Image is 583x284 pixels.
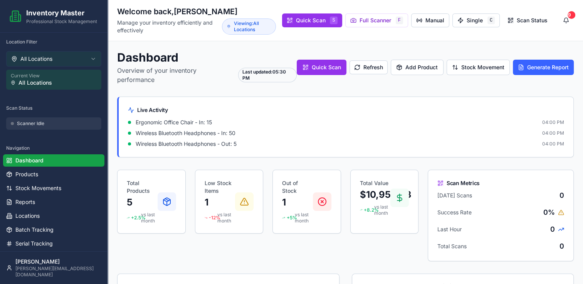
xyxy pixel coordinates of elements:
p: $10,959.23 [360,189,391,201]
span: 04:00 PM [542,130,564,136]
button: Quick Scan [297,60,346,75]
p: Overview of your inventory performance [117,66,232,84]
span: Last Hour [437,226,462,233]
span: Reports [15,198,35,206]
span: Locations [15,212,40,220]
span: Batch Tracking [15,226,54,234]
a: Products [3,168,104,180]
p: Total Products [127,179,158,195]
span: [PERSON_NAME] [15,258,60,266]
div: Navigation [3,142,104,154]
a: Dashboard [3,154,104,167]
kbd: S [330,17,337,24]
div: All Locations [11,79,97,87]
span: [DATE] Scans [437,192,472,199]
button: Full ScannerF [345,13,408,27]
button: Add Product [391,60,444,75]
button: Generate Report [513,60,574,75]
p: 1 [282,196,313,209]
span: Stock Movements [15,184,61,192]
span: -12% [209,215,216,221]
div: Last updated: 05:30 PM [238,68,297,82]
button: Refresh [349,60,387,74]
span: 0 [550,224,555,235]
div: Scan Metrics [437,179,564,187]
button: Stock Movement [447,60,510,75]
button: SingleC [452,13,500,27]
div: Location Filter [3,36,104,48]
span: 0 % [543,207,555,218]
span: +8.2% [364,207,372,213]
button: Manual [411,13,449,27]
p: 5 [127,196,158,209]
span: Scanner Idle [17,120,44,127]
span: Total Scans [437,242,467,250]
a: Reports [3,196,104,208]
div: 9 [568,11,575,19]
span: Ergonomic Office Chair - In: 15 [136,119,212,126]
span: [PERSON_NAME][EMAIL_ADDRESS][DOMAIN_NAME] [15,266,101,278]
div: Current View [11,73,97,79]
span: vs last month [141,212,158,224]
button: Scan Status [503,13,552,27]
span: Success Rate [437,209,472,216]
kbd: C [487,17,495,24]
button: Quick ScanS [282,13,342,27]
p: Out of Stock [282,179,313,195]
div: Scan Status [3,102,104,114]
h2: Welcome back, [PERSON_NAME] [117,6,276,17]
span: Products [15,170,38,178]
span: vs last month [374,204,390,216]
p: Low Stock Items [205,179,235,195]
span: 04:00 PM [542,119,564,125]
h1: Inventory Master [26,8,97,18]
span: Wireless Bluetooth Headphones - Out: 5 [136,140,237,148]
span: 0 [559,190,564,201]
p: Total Value [360,179,391,187]
a: Locations [3,210,104,222]
a: Stock Movements [3,182,104,194]
span: Wireless Bluetooth Headphones - In: 50 [136,129,235,137]
span: 04:00 PM [542,141,564,147]
a: Batch Tracking [3,224,104,236]
span: vs last month [217,212,235,224]
span: vs last month [294,212,313,224]
p: 1 [205,196,235,209]
p: Manage your inventory efficiently and effectively [117,19,216,34]
span: +2.5% [131,215,139,221]
button: 9 [558,13,574,28]
div: Live Activity [128,106,564,114]
kbd: F [396,17,403,24]
span: Dashboard [15,157,44,164]
span: Serial Tracking [15,240,53,247]
span: 0 [559,241,564,252]
h1: Dashboard [117,50,297,64]
span: +5% [287,215,293,221]
span: Viewing: All Locations [234,20,271,33]
button: [PERSON_NAME][PERSON_NAME][EMAIL_ADDRESS][DOMAIN_NAME] [3,255,104,281]
span: Scan Status [517,17,548,24]
a: Serial Tracking [3,237,104,250]
p: Professional Stock Management [26,18,97,25]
